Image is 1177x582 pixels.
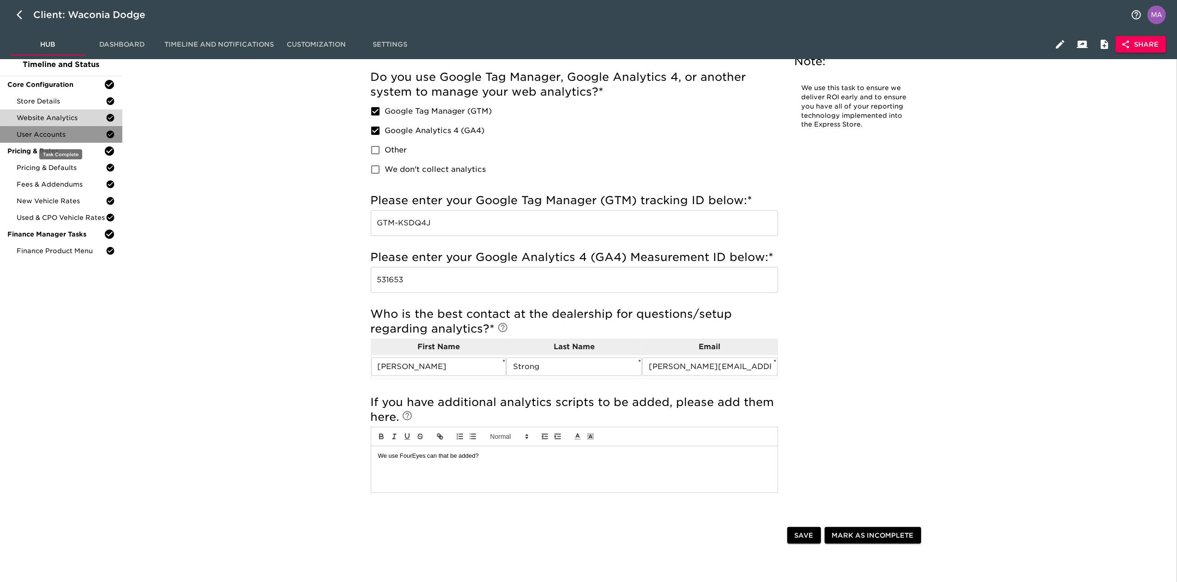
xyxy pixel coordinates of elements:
[795,54,919,69] h5: Note:
[378,452,771,460] p: We use FourEyes can that be added?
[371,250,778,265] h5: Please enter your Google Analytics 4 (GA4) Measurement ID below:
[17,39,79,50] span: Hub
[17,180,106,189] span: Fees & Addendums
[385,145,407,156] span: Other
[371,210,778,236] input: Example: GTM-A0CDEFG
[1147,6,1166,24] img: Profile
[1123,39,1159,50] span: Share
[832,530,914,541] span: Mark as Incomplete
[7,230,104,239] span: Finance Manager Tasks
[371,341,507,352] p: First Name
[359,39,422,50] span: Settings
[1125,4,1147,26] button: notifications
[1093,33,1116,55] button: Internal Notes and Comments
[371,307,778,336] h5: Who is the best contact at the dealership for questions/setup regarding analytics?
[17,97,106,106] span: Store Details
[91,39,153,50] span: Dashboard
[33,7,158,22] div: Client: Waconia Dodge
[17,213,106,222] span: Used & CPO Vehicle Rates
[7,59,115,70] span: Timeline and Status
[642,341,778,352] p: Email
[802,84,912,129] p: We use this task to ensure we deliver ROI early and to ensure you have all of your reporting tech...
[385,164,486,175] span: We don't collect analytics
[371,193,778,208] h5: Please enter your Google Tag Manager (GTM) tracking ID below:
[795,530,814,541] span: Save
[17,246,106,255] span: Finance Product Menu
[17,196,106,206] span: New Vehicle Rates
[507,341,642,352] p: Last Name
[825,527,921,544] button: Mark as Incomplete
[1049,33,1071,55] button: Edit Hub
[7,80,104,89] span: Core Configuration
[385,125,485,136] span: Google Analytics 4 (GA4)
[17,163,106,172] span: Pricing & Defaults
[1116,36,1166,53] button: Share
[17,113,106,122] span: Website Analytics
[371,70,778,99] h5: Do you use Google Tag Manager, Google Analytics 4, or another system to manage your web analytics?
[787,527,821,544] button: Save
[371,267,778,293] input: Example: G-1234567890
[17,130,106,139] span: User Accounts
[164,39,274,50] span: Timeline and Notifications
[1071,33,1093,55] button: Client View
[7,146,104,156] span: Pricing & Rates
[371,395,778,424] h5: If you have additional analytics scripts to be added, please add them here.
[285,39,348,50] span: Customization
[385,106,492,117] span: Google Tag Manager (GTM)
